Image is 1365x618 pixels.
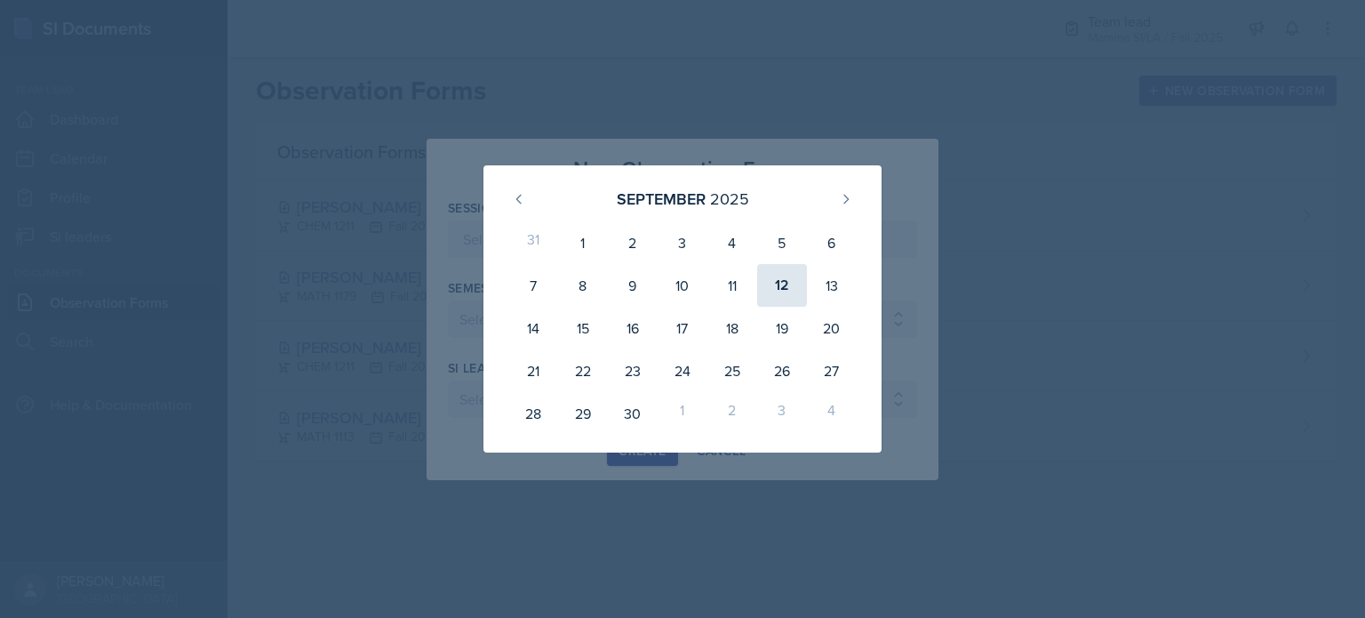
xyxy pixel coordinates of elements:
div: 10 [658,264,707,307]
div: 25 [707,349,757,392]
div: 17 [658,307,707,349]
div: 4 [807,392,857,435]
div: 15 [558,307,608,349]
div: 7 [508,264,558,307]
div: 20 [807,307,857,349]
div: 16 [608,307,658,349]
div: 13 [807,264,857,307]
div: 26 [757,349,807,392]
div: 9 [608,264,658,307]
div: 1 [558,221,608,264]
div: 31 [508,221,558,264]
div: 29 [558,392,608,435]
div: 8 [558,264,608,307]
div: 22 [558,349,608,392]
div: 4 [707,221,757,264]
div: 2025 [710,187,749,211]
div: 11 [707,264,757,307]
div: 3 [658,221,707,264]
div: 27 [807,349,857,392]
div: 28 [508,392,558,435]
div: 14 [508,307,558,349]
div: 24 [658,349,707,392]
div: 1 [658,392,707,435]
div: September [617,187,706,211]
div: 6 [807,221,857,264]
div: 30 [608,392,658,435]
div: 12 [757,264,807,307]
div: 18 [707,307,757,349]
div: 21 [508,349,558,392]
div: 2 [608,221,658,264]
div: 3 [757,392,807,435]
div: 5 [757,221,807,264]
div: 23 [608,349,658,392]
div: 19 [757,307,807,349]
div: 2 [707,392,757,435]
